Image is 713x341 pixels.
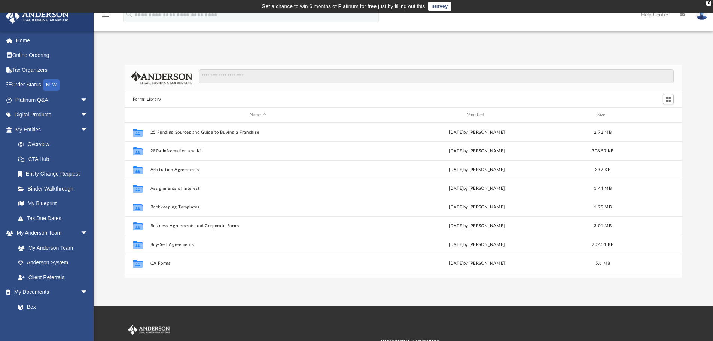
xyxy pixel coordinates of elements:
[369,129,585,136] div: [DATE] by [PERSON_NAME]
[80,122,95,137] span: arrow_drop_down
[369,166,585,173] div: [DATE] by [PERSON_NAME]
[696,9,707,20] img: User Pic
[80,92,95,108] span: arrow_drop_down
[10,211,99,226] a: Tax Due Dates
[127,325,171,335] img: Anderson Advisors Platinum Portal
[101,14,110,19] a: menu
[595,167,610,171] span: 332 KB
[5,92,99,107] a: Platinum Q&Aarrow_drop_down
[588,112,618,118] div: Size
[133,96,161,103] button: Forms Library
[10,167,99,182] a: Entity Change Request
[150,205,366,210] button: Bookkeeping Templates
[43,79,60,91] div: NEW
[150,186,366,191] button: Assignments of Interest
[369,222,585,229] div: [DATE] by [PERSON_NAME]
[5,33,99,48] a: Home
[125,10,133,18] i: search
[128,112,147,118] div: id
[369,260,585,267] div: [DATE] by [PERSON_NAME]
[5,285,95,300] a: My Documentsarrow_drop_down
[10,196,95,211] a: My Blueprint
[10,240,92,255] a: My Anderson Team
[150,223,366,228] button: Business Agreements and Corporate Forms
[369,147,585,154] div: [DATE] by [PERSON_NAME]
[592,149,613,153] span: 308.57 KB
[80,107,95,123] span: arrow_drop_down
[594,205,612,209] span: 1.25 MB
[101,10,110,19] i: menu
[3,9,71,24] img: Anderson Advisors Platinum Portal
[369,112,584,118] div: Modified
[592,242,613,246] span: 202.51 KB
[150,242,366,247] button: Buy-Sell Agreements
[369,204,585,210] div: [DATE] by [PERSON_NAME]
[125,123,682,278] div: grid
[595,261,610,265] span: 5.6 MB
[10,181,99,196] a: Binder Walkthrough
[594,186,612,190] span: 1.44 MB
[10,314,95,329] a: Meeting Minutes
[10,270,95,285] a: Client Referrals
[10,299,92,314] a: Box
[5,48,99,63] a: Online Ordering
[369,241,585,248] div: [DATE] by [PERSON_NAME]
[5,122,99,137] a: My Entitiesarrow_drop_down
[80,226,95,241] span: arrow_drop_down
[150,167,366,172] button: Arbitration Agreements
[369,185,585,192] div: [DATE] by [PERSON_NAME]
[262,2,425,11] div: Get a chance to win 6 months of Platinum for free just by filling out this
[150,149,366,153] button: 280a Information and Kit
[150,130,366,135] button: 25 Funding Sources and Guide to Buying a Franchise
[80,285,95,300] span: arrow_drop_down
[5,77,99,93] a: Order StatusNEW
[199,69,674,83] input: Search files and folders
[706,1,711,6] div: close
[150,261,366,266] button: CA Forms
[594,130,612,134] span: 2.72 MB
[10,152,99,167] a: CTA Hub
[5,226,95,241] a: My Anderson Teamarrow_drop_down
[594,223,612,228] span: 3.01 MB
[150,112,365,118] div: Name
[621,112,673,118] div: id
[5,107,99,122] a: Digital Productsarrow_drop_down
[5,63,99,77] a: Tax Organizers
[10,137,99,152] a: Overview
[663,94,674,104] button: Switch to Grid View
[10,255,95,270] a: Anderson System
[428,2,451,11] a: survey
